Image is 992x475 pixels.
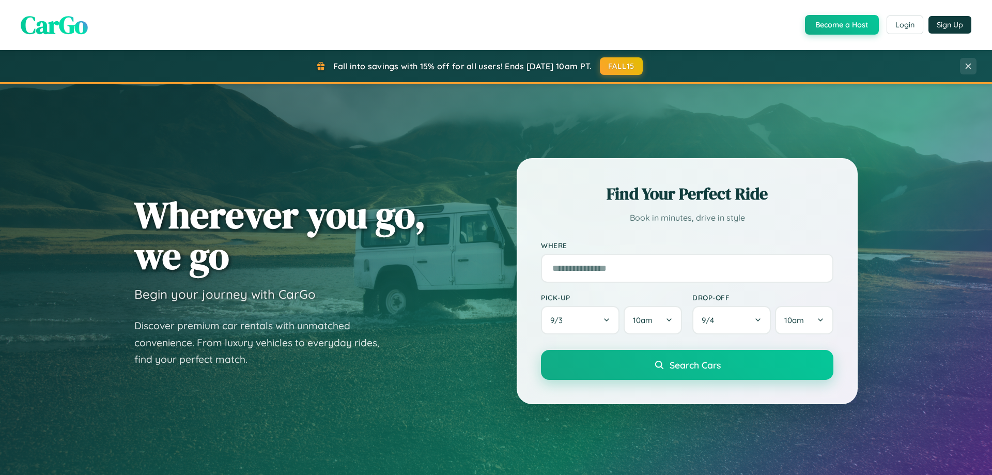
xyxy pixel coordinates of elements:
[134,286,316,302] h3: Begin your journey with CarGo
[541,182,833,205] h2: Find Your Perfect Ride
[333,61,592,71] span: Fall into savings with 15% off for all users! Ends [DATE] 10am PT.
[550,315,568,325] span: 9 / 3
[775,306,833,334] button: 10am
[21,8,88,42] span: CarGo
[928,16,971,34] button: Sign Up
[784,315,804,325] span: 10am
[702,315,719,325] span: 9 / 4
[633,315,653,325] span: 10am
[541,350,833,380] button: Search Cars
[541,241,833,250] label: Where
[134,194,426,276] h1: Wherever you go, we go
[624,306,682,334] button: 10am
[670,359,721,371] span: Search Cars
[805,15,879,35] button: Become a Host
[692,306,771,334] button: 9/4
[541,293,682,302] label: Pick-up
[692,293,833,302] label: Drop-off
[887,16,923,34] button: Login
[541,306,619,334] button: 9/3
[134,317,393,368] p: Discover premium car rentals with unmatched convenience. From luxury vehicles to everyday rides, ...
[600,57,643,75] button: FALL15
[541,210,833,225] p: Book in minutes, drive in style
